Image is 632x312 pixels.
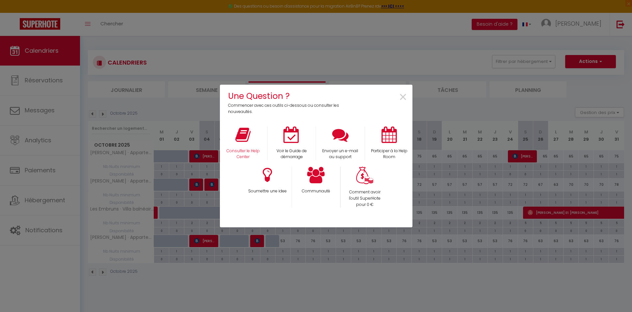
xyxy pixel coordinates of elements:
p: Comment avoir l'outil SuperHote pour 0 € [345,189,385,208]
p: Communauté [296,188,336,194]
p: Commencer avec ces outils ci-dessous ou consulter les nouveautés. [228,102,344,115]
img: Money bag [356,167,373,184]
p: Voir le Guide de démarrage [272,148,311,160]
p: Soumettre une idee [247,188,287,194]
button: Close [399,90,408,105]
span: × [399,87,408,108]
p: Envoyer un e-mail au support [320,148,360,160]
p: Consulter le Help Center [223,148,263,160]
h4: Une Question ? [228,90,344,102]
p: Participer à la Help Room [369,148,409,160]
